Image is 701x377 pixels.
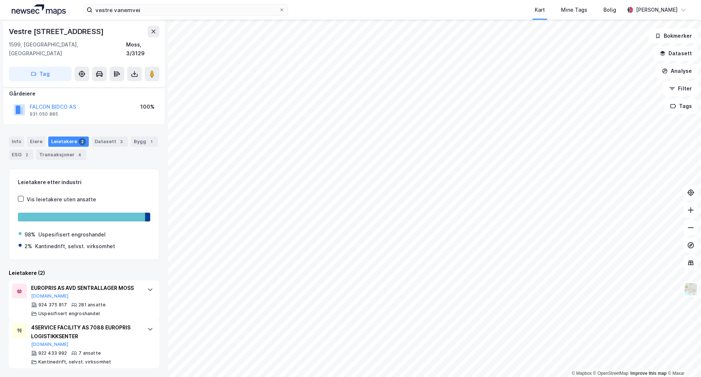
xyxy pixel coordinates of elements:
[27,195,96,204] div: Vis leietakere uten ansatte
[31,323,140,341] div: 4SERVICE FACILITY AS 7088 EUROPRIS LOGISTIKKSENTER
[12,4,66,15] img: logo.a4113a55bc3d86da70a041830d287a7e.svg
[79,302,106,308] div: 281 ansatte
[148,138,155,145] div: 1
[664,99,698,113] button: Tags
[636,5,678,14] div: [PERSON_NAME]
[9,67,72,81] button: Tag
[9,150,33,160] div: ESG
[653,46,698,61] button: Datasett
[36,150,86,160] div: Transaksjoner
[31,293,69,299] button: [DOMAIN_NAME]
[38,359,111,365] div: Kantinedrift, selvst. virksomhet
[9,40,126,58] div: 1599, [GEOGRAPHIC_DATA], [GEOGRAPHIC_DATA]
[48,137,89,147] div: Leietakere
[24,230,35,239] div: 98%
[79,350,101,356] div: 7 ansatte
[23,151,30,158] div: 2
[561,5,587,14] div: Mine Tags
[126,40,159,58] div: Moss, 3/3129
[92,137,128,147] div: Datasett
[27,137,45,147] div: Eiere
[664,342,701,377] iframe: Chat Widget
[684,282,698,296] img: Z
[9,269,159,277] div: Leietakere (2)
[31,341,69,347] button: [DOMAIN_NAME]
[656,64,698,78] button: Analyse
[593,371,629,376] a: OpenStreetMap
[92,4,279,15] input: Søk på adresse, matrikkel, gårdeiere, leietakere eller personer
[76,151,83,158] div: 4
[603,5,616,14] div: Bolig
[79,138,86,145] div: 2
[35,242,115,251] div: Kantinedrift, selvst. virksomhet
[131,137,158,147] div: Bygg
[118,138,125,145] div: 3
[572,371,592,376] a: Mapbox
[30,111,58,117] div: 931 050 885
[140,102,155,111] div: 100%
[38,302,67,308] div: 924 375 817
[38,311,100,317] div: Uspesifisert engroshandel
[663,81,698,96] button: Filter
[649,29,698,43] button: Bokmerker
[630,371,667,376] a: Improve this map
[535,5,545,14] div: Kart
[9,26,105,37] div: Vestre [STREET_ADDRESS]
[38,350,67,356] div: 922 433 992
[9,89,159,98] div: Gårdeiere
[38,230,106,239] div: Uspesifisert engroshandel
[9,137,24,147] div: Info
[18,178,150,187] div: Leietakere etter industri
[24,242,32,251] div: 2%
[31,284,140,292] div: EUROPRIS AS AVD SENTRALLAGER MOSS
